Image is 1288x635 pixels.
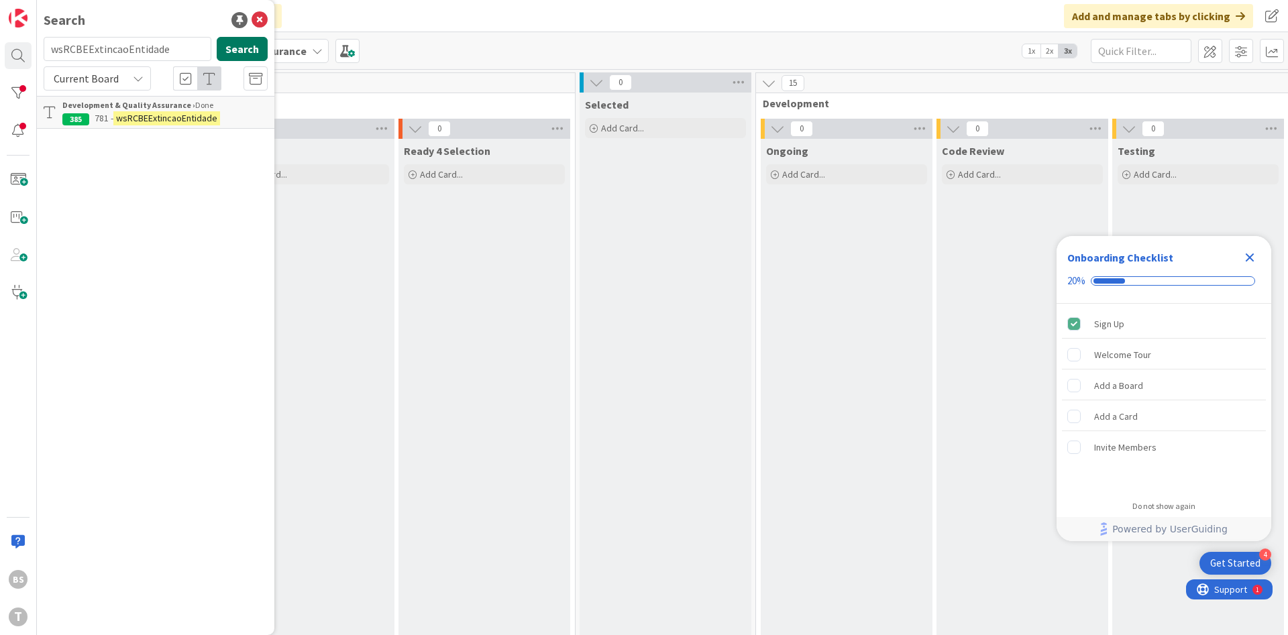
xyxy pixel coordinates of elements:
[1132,501,1195,512] div: Do not show again
[1062,432,1266,462] div: Invite Members is incomplete.
[1057,304,1271,492] div: Checklist items
[1057,517,1271,541] div: Footer
[782,75,804,91] span: 15
[1094,316,1124,332] div: Sign Up
[1040,44,1059,58] span: 2x
[1134,168,1177,180] span: Add Card...
[1062,371,1266,400] div: Add a Board is incomplete.
[1059,44,1077,58] span: 3x
[1064,4,1253,28] div: Add and manage tabs by clicking
[585,98,629,111] span: Selected
[1091,39,1191,63] input: Quick Filter...
[28,2,61,18] span: Support
[1067,249,1173,266] div: Onboarding Checklist
[766,144,808,158] span: Ongoing
[1022,44,1040,58] span: 1x
[95,112,113,124] span: 781 -
[62,99,268,111] div: Done
[1067,275,1085,287] div: 20%
[1094,408,1138,424] div: Add a Card
[1094,439,1157,455] div: Invite Members
[1062,402,1266,431] div: Add a Card is incomplete.
[44,10,85,30] div: Search
[62,100,195,110] b: Development & Quality Assurance ›
[49,97,558,110] span: Upstream
[1118,144,1155,158] span: Testing
[1142,121,1165,137] span: 0
[37,96,274,129] a: Development & Quality Assurance ›Done385781 -wsRCBEExtincaoEntidade
[9,570,28,589] div: BS
[1094,347,1151,363] div: Welcome Tour
[1210,557,1260,570] div: Get Started
[9,608,28,626] div: T
[1063,517,1265,541] a: Powered by UserGuiding
[1062,340,1266,369] div: Welcome Tour is incomplete.
[790,121,813,137] span: 0
[113,111,220,125] mark: wsRCBEExtincaoEntidade
[44,37,211,61] input: Search for title...
[601,122,644,134] span: Add Card...
[70,5,73,16] div: 1
[217,37,268,61] button: Search
[966,121,989,137] span: 0
[782,168,825,180] span: Add Card...
[942,144,1004,158] span: Code Review
[1094,378,1143,394] div: Add a Board
[1067,275,1260,287] div: Checklist progress: 20%
[404,144,490,158] span: Ready 4 Selection
[9,9,28,27] img: Visit kanbanzone.com
[420,168,463,180] span: Add Card...
[1057,236,1271,541] div: Checklist Container
[1112,521,1228,537] span: Powered by UserGuiding
[609,74,632,91] span: 0
[54,72,119,85] span: Current Board
[958,168,1001,180] span: Add Card...
[1199,552,1271,575] div: Open Get Started checklist, remaining modules: 4
[1062,309,1266,339] div: Sign Up is complete.
[1239,247,1260,268] div: Close Checklist
[1259,549,1271,561] div: 4
[62,113,89,125] div: 385
[428,121,451,137] span: 0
